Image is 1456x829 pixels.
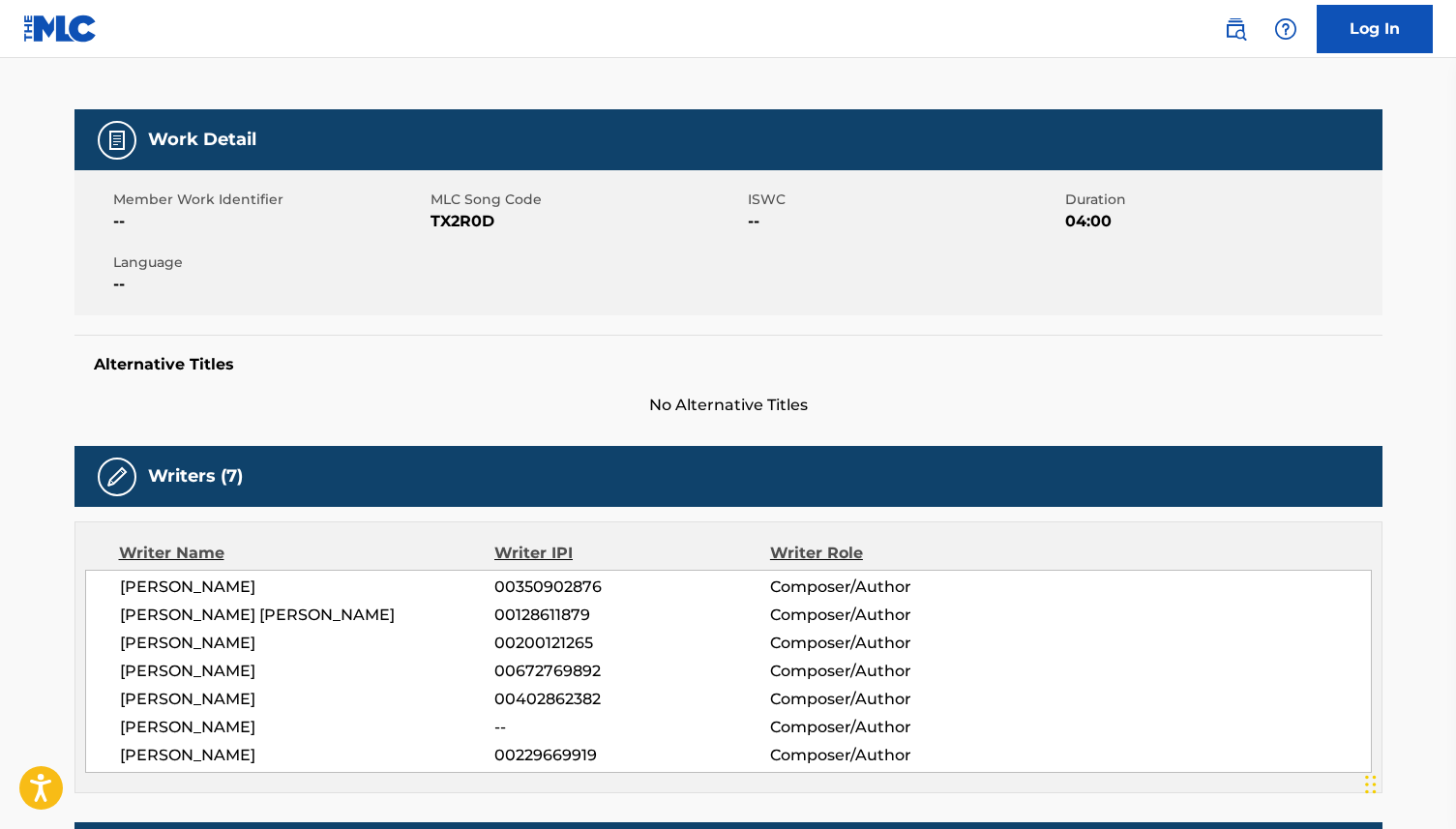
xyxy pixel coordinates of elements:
span: Composer/Author [770,632,1021,655]
span: Member Work Identifier [113,190,426,210]
h5: Work Detail [148,129,256,151]
span: Composer/Author [770,716,1021,739]
span: [PERSON_NAME] [120,632,495,655]
span: -- [494,716,769,739]
img: Work Detail [105,129,129,152]
span: [PERSON_NAME] [120,688,495,711]
span: Language [113,252,426,273]
span: Composer/Author [770,660,1021,683]
div: Writer Name [119,542,495,565]
img: help [1274,17,1297,41]
h5: Writers (7) [148,465,243,488]
div: Writer Role [770,542,1021,565]
h5: Alternative Titles [94,355,1363,374]
span: 04:00 [1065,210,1378,233]
a: Public Search [1216,10,1255,48]
span: Duration [1065,190,1378,210]
iframe: Chat Widget [1359,736,1456,829]
span: ISWC [748,190,1060,210]
span: [PERSON_NAME] [120,744,495,767]
img: MLC Logo [23,15,98,43]
span: 00672769892 [494,660,769,683]
span: Composer/Author [770,688,1021,711]
span: 00402862382 [494,688,769,711]
span: -- [113,273,426,296]
span: 00229669919 [494,744,769,767]
div: Writer IPI [494,542,770,565]
span: 00350902876 [494,576,769,599]
span: No Alternative Titles [74,394,1382,417]
span: TX2R0D [431,210,743,233]
span: Composer/Author [770,576,1021,599]
span: Composer/Author [770,604,1021,627]
span: [PERSON_NAME] [PERSON_NAME] [120,604,495,627]
span: MLC Song Code [431,190,743,210]
span: Composer/Author [770,744,1021,767]
span: [PERSON_NAME] [120,716,495,739]
span: [PERSON_NAME] [120,576,495,599]
span: -- [748,210,1060,233]
span: 00200121265 [494,632,769,655]
span: -- [113,210,426,233]
div: Drag [1365,755,1377,814]
span: [PERSON_NAME] [120,660,495,683]
span: 00128611879 [494,604,769,627]
img: search [1224,17,1247,41]
img: Writers [105,465,129,489]
a: Log In [1317,5,1433,53]
div: Help [1266,10,1305,48]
